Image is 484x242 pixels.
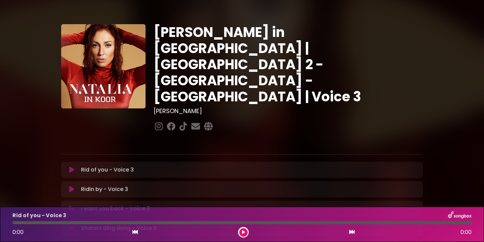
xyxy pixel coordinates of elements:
img: songbox-logo-white.png [448,211,472,220]
img: YTVS25JmS9CLUqXqkEhs [61,24,146,108]
p: Rid of you - Voice 3 [81,166,134,174]
p: I want you back - Voice 3 [81,205,150,213]
span: 0:00 [460,228,472,236]
h3: [PERSON_NAME] [154,107,423,115]
p: Rid of you - Voice 3 [12,211,66,220]
span: 0:00 [12,228,24,236]
h1: [PERSON_NAME] in [GEOGRAPHIC_DATA] | [GEOGRAPHIC_DATA] 2 - [GEOGRAPHIC_DATA] - [GEOGRAPHIC_DATA] ... [154,24,423,105]
p: Ridin by - Voice 3 [81,185,128,193]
